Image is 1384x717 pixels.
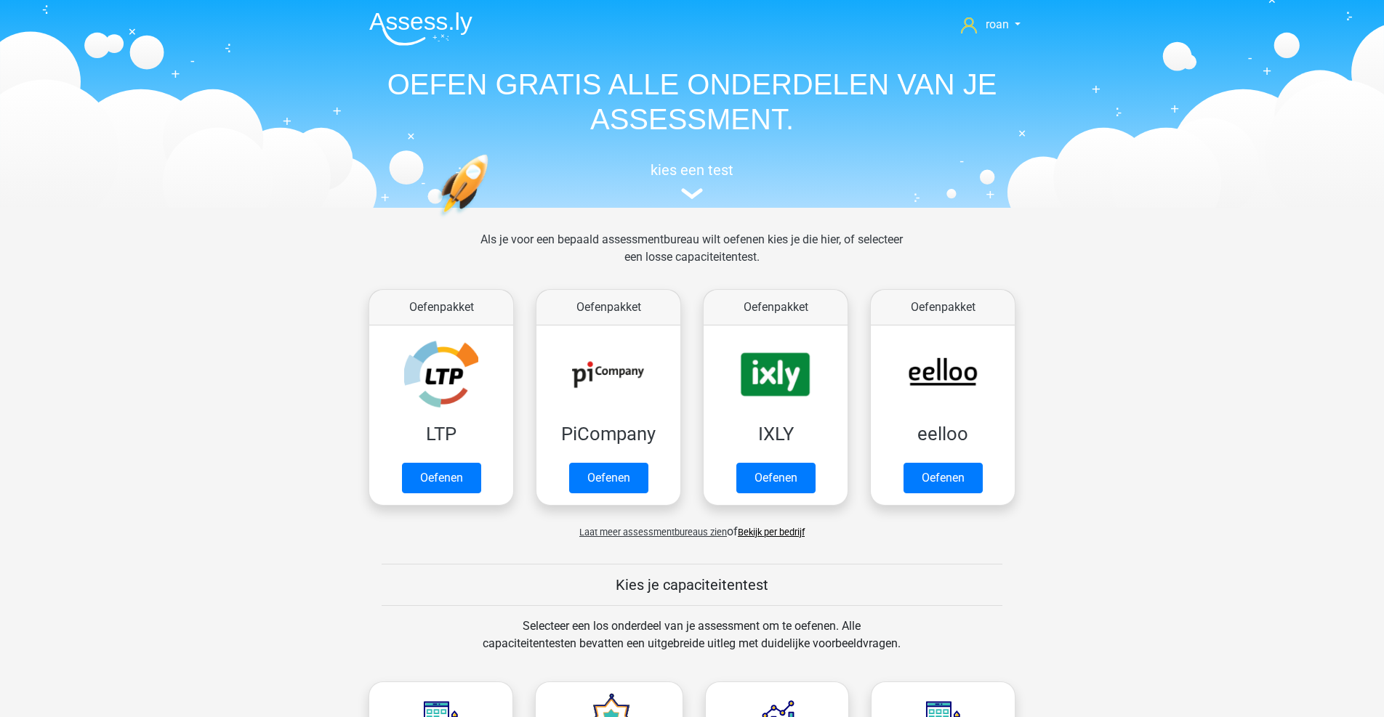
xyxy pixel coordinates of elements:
div: Selecteer een los onderdeel van je assessment om te oefenen. Alle capaciteitentesten bevatten een... [469,617,914,670]
div: of [358,511,1026,540]
a: Oefenen [904,463,983,493]
img: oefenen [438,154,544,285]
a: kies een test [358,161,1026,200]
a: Oefenen [736,463,816,493]
a: roan [955,16,1026,33]
a: Bekijk per bedrijf [738,527,805,538]
span: Laat meer assessmentbureaus zien [579,527,727,538]
a: Oefenen [402,463,481,493]
img: assessment [681,188,703,199]
h5: Kies je capaciteitentest [382,576,1002,594]
a: Oefenen [569,463,648,493]
h5: kies een test [358,161,1026,179]
img: Assessly [369,12,472,46]
span: roan [986,17,1009,31]
h1: OEFEN GRATIS ALLE ONDERDELEN VAN JE ASSESSMENT. [358,67,1026,137]
div: Als je voor een bepaald assessmentbureau wilt oefenen kies je die hier, of selecteer een losse ca... [469,231,914,283]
